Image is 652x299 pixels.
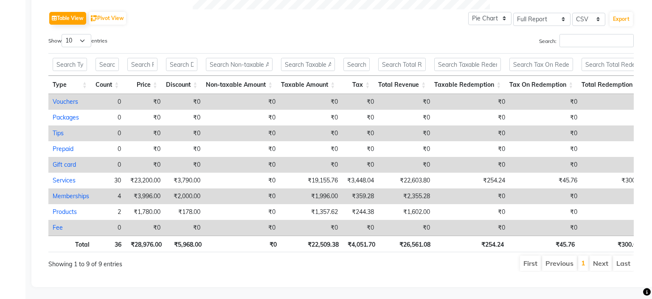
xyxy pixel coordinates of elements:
[343,236,379,252] th: ₹4,051.70
[162,76,202,94] th: Discount: activate to sort column ascending
[89,12,126,25] button: Pivot View
[93,125,125,141] td: 0
[434,157,509,173] td: ₹0
[582,110,648,125] td: ₹0
[205,204,280,220] td: ₹0
[378,188,434,204] td: ₹2,355.28
[430,76,505,94] th: Taxable Redemption: activate to sort column ascending
[509,173,582,188] td: ₹45.76
[53,129,64,137] a: Tips
[582,220,648,236] td: ₹0
[378,125,434,141] td: ₹0
[165,173,205,188] td: ₹3,790.00
[277,76,339,94] th: Taxable Amount: activate to sort column ascending
[48,76,91,94] th: Type: activate to sort column ascending
[280,188,342,204] td: ₹1,996.00
[205,173,280,188] td: ₹0
[280,204,342,220] td: ₹1,357.62
[53,192,89,200] a: Memberships
[93,141,125,157] td: 0
[53,208,77,216] a: Products
[53,145,73,153] a: Prepaid
[342,173,378,188] td: ₹3,448.04
[125,141,165,157] td: ₹0
[205,220,280,236] td: ₹0
[509,125,582,141] td: ₹0
[280,110,342,125] td: ₹0
[93,188,125,204] td: 4
[509,110,582,125] td: ₹0
[53,224,63,231] a: Fee
[509,204,582,220] td: ₹0
[125,94,165,110] td: ₹0
[342,94,378,110] td: ₹0
[434,58,501,71] input: Search Taxable Redemption
[48,34,107,47] label: Show entries
[202,76,277,94] th: Non-taxable Amount: activate to sort column ascending
[378,58,426,71] input: Search Total Revenue
[205,141,280,157] td: ₹0
[339,76,374,94] th: Tax: activate to sort column ascending
[91,15,97,22] img: pivot.png
[165,125,205,141] td: ₹0
[582,141,648,157] td: ₹0
[505,76,577,94] th: Tax On Redemption: activate to sort column ascending
[582,188,648,204] td: ₹0
[165,220,205,236] td: ₹0
[342,220,378,236] td: ₹0
[434,141,509,157] td: ₹0
[582,58,639,71] input: Search Total Redemption
[53,114,79,121] a: Packages
[166,236,206,252] th: ₹5,968.00
[206,236,281,252] th: ₹0
[165,141,205,157] td: ₹0
[509,94,582,110] td: ₹0
[126,236,166,252] th: ₹28,976.00
[127,58,157,71] input: Search Price
[582,173,648,188] td: ₹300.00
[378,157,434,173] td: ₹0
[539,34,634,47] label: Search:
[434,220,509,236] td: ₹0
[343,58,370,71] input: Search Tax
[342,204,378,220] td: ₹244.38
[206,58,273,71] input: Search Non-taxable Amount
[435,236,508,252] th: ₹254.24
[577,76,644,94] th: Total Redemption: activate to sort column ascending
[434,204,509,220] td: ₹0
[93,94,125,110] td: 0
[125,220,165,236] td: ₹0
[434,94,509,110] td: ₹0
[123,76,161,94] th: Price: activate to sort column ascending
[48,255,285,269] div: Showing 1 to 9 of 9 entries
[125,110,165,125] td: ₹0
[342,125,378,141] td: ₹0
[53,58,87,71] input: Search Type
[93,173,125,188] td: 30
[280,157,342,173] td: ₹0
[93,110,125,125] td: 0
[205,94,280,110] td: ₹0
[582,157,648,173] td: ₹0
[91,76,124,94] th: Count: activate to sort column ascending
[378,173,434,188] td: ₹22,603.80
[378,110,434,125] td: ₹0
[53,177,76,184] a: Services
[559,34,634,47] input: Search:
[378,94,434,110] td: ₹0
[165,157,205,173] td: ₹0
[93,204,125,220] td: 2
[96,58,119,71] input: Search Count
[379,236,435,252] th: ₹26,561.08
[582,125,648,141] td: ₹0
[53,98,78,105] a: Vouchers
[509,58,573,71] input: Search Tax On Redemption
[434,110,509,125] td: ₹0
[165,94,205,110] td: ₹0
[342,141,378,157] td: ₹0
[342,157,378,173] td: ₹0
[434,173,509,188] td: ₹254.24
[280,173,342,188] td: ₹19,155.76
[205,188,280,204] td: ₹0
[374,76,430,94] th: Total Revenue: activate to sort column ascending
